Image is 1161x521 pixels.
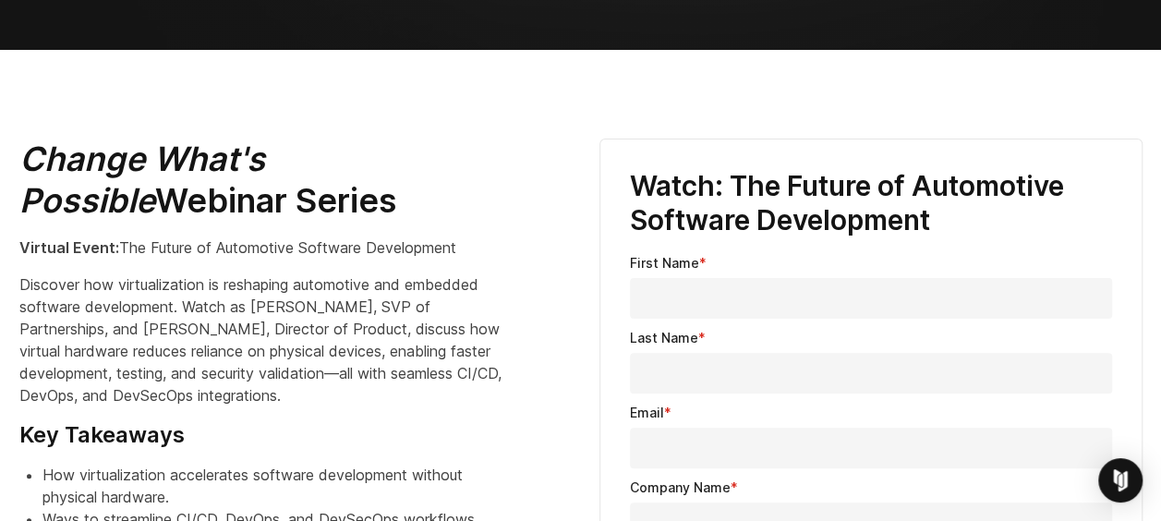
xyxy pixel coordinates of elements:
[1098,458,1143,503] div: Open Intercom Messenger
[19,273,518,406] p: Discover how virtualization is reshaping automotive and embedded software development. Watch as [...
[19,421,518,449] h4: Key Takeaways
[42,464,518,508] li: How virtualization accelerates software development without physical hardware.
[19,139,518,222] h2: Webinar Series
[19,238,119,257] strong: Virtual Event:
[630,330,698,345] span: Last Name
[19,139,265,221] em: Change What's Possible
[630,479,731,495] span: Company Name
[19,236,518,259] p: The Future of Automotive Software Development
[630,255,699,271] span: First Name
[630,405,664,420] span: Email
[630,169,1112,238] h3: Watch: The Future of Automotive Software Development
